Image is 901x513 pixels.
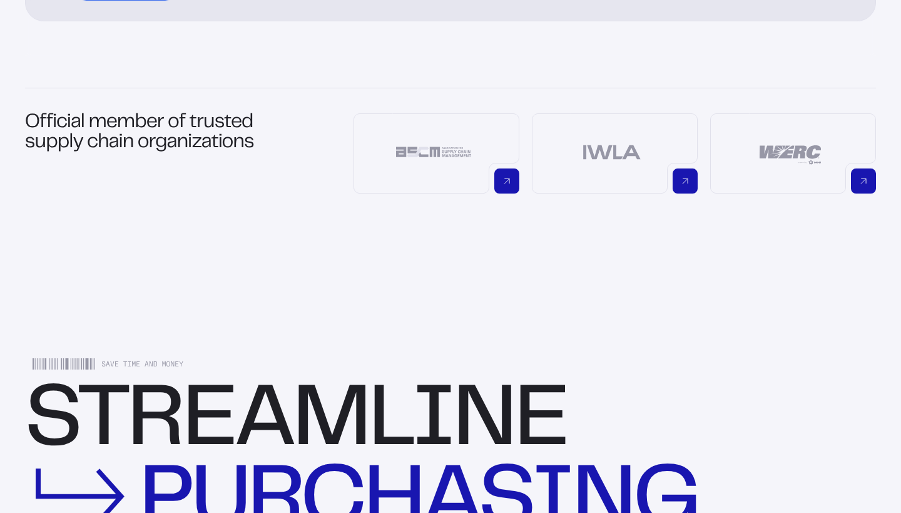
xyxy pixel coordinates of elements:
[743,133,838,171] img: Warehousing Education and Research Council
[25,358,863,370] div: Save Time and Money
[25,113,270,194] h1: Official member of trusted supply chain organizations
[532,113,698,194] a: Visit International Warehouse Logistics Association
[564,133,659,171] img: International Warehouse Logistics Association
[386,133,481,171] img: Association for Supply Chain Management
[710,113,876,194] a: Visit Warehousing Education and Research Council
[354,113,519,194] a: Visit Association for Supply Chain Management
